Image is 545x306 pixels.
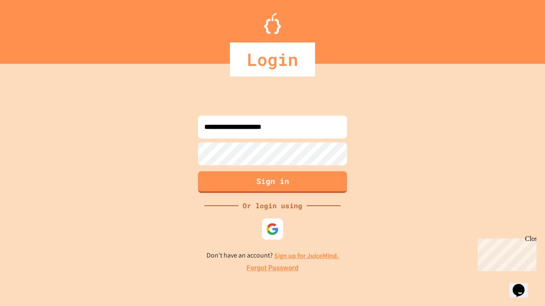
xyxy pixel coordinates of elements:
p: Don't have an account? [207,250,339,261]
img: google-icon.svg [266,223,279,235]
img: Logo.svg [264,13,281,34]
iframe: chat widget [474,235,536,271]
a: Sign up for JuiceMind. [274,251,339,260]
div: Or login using [238,201,307,211]
div: Login [230,42,315,76]
div: Chat with us now!Close [3,3,59,54]
button: Sign in [198,171,347,193]
a: Forgot Password [247,263,298,273]
iframe: chat widget [509,272,536,297]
